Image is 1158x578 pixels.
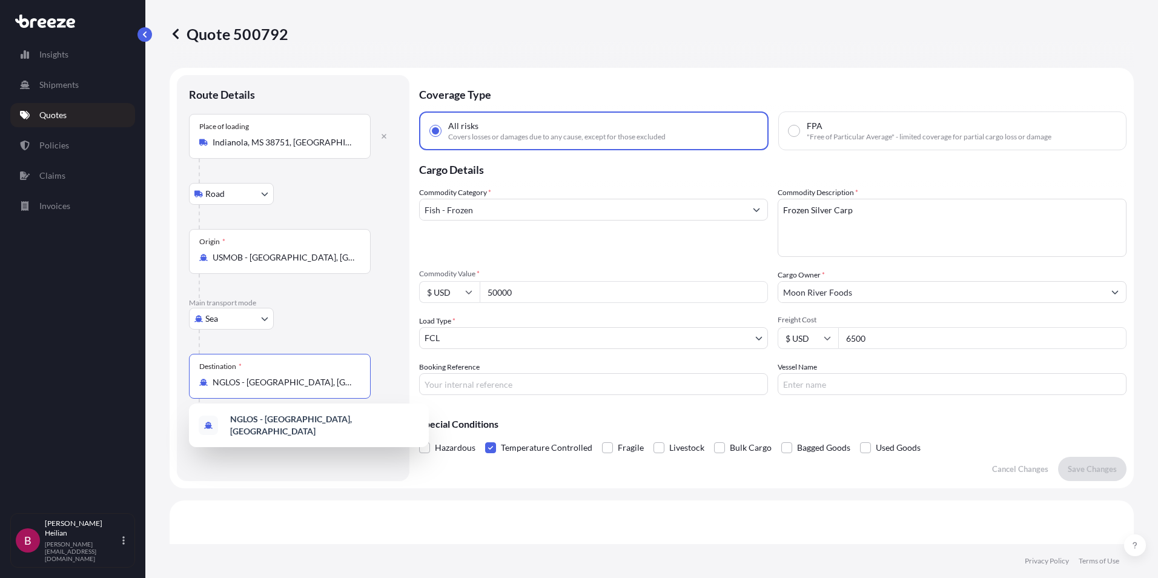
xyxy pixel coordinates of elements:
[448,132,666,142] span: Covers losses or damages due to any cause, except for those excluded
[797,439,850,457] span: Bagged Goods
[778,281,1104,303] input: Full name
[199,122,249,131] div: Place of loading
[189,87,255,102] p: Route Details
[39,200,70,212] p: Invoices
[425,332,440,344] span: FCL
[1079,556,1119,566] p: Terms of Use
[170,24,288,44] p: Quote 500792
[39,109,67,121] p: Quotes
[45,519,120,538] p: [PERSON_NAME] Heilian
[807,120,822,132] span: FPA
[501,439,592,457] span: Temperature Controlled
[199,237,225,247] div: Origin
[778,373,1127,395] input: Enter name
[419,419,1127,429] p: Special Conditions
[1025,556,1069,566] p: Privacy Policy
[213,376,356,388] input: Destination
[24,534,31,546] span: B
[778,187,858,199] label: Commodity Description
[1068,463,1117,475] p: Save Changes
[419,269,768,279] span: Commodity Value
[205,313,218,325] span: Sea
[213,136,356,148] input: Place of loading
[435,439,475,457] span: Hazardous
[420,199,746,221] input: Select a commodity type
[189,404,429,447] div: Show suggestions
[230,414,352,436] b: NGLOS - [GEOGRAPHIC_DATA], [GEOGRAPHIC_DATA]
[992,463,1048,475] p: Cancel Changes
[189,298,397,308] p: Main transport mode
[1104,281,1126,303] button: Show suggestions
[419,150,1127,187] p: Cargo Details
[205,188,225,200] span: Road
[480,281,768,303] input: Type amount
[39,170,65,182] p: Claims
[189,183,274,205] button: Select transport
[876,439,921,457] span: Used Goods
[778,361,817,373] label: Vessel Name
[419,373,768,395] input: Your internal reference
[618,439,644,457] span: Fragile
[730,439,772,457] span: Bulk Cargo
[419,361,480,373] label: Booking Reference
[199,362,242,371] div: Destination
[778,315,1127,325] span: Freight Cost
[45,540,120,562] p: [PERSON_NAME][EMAIL_ADDRESS][DOMAIN_NAME]
[213,251,356,264] input: Origin
[39,139,69,151] p: Policies
[778,269,825,281] label: Cargo Owner
[807,132,1051,142] span: "Free of Particular Average" - limited coverage for partial cargo loss or damage
[838,327,1127,349] input: Enter amount
[419,75,1127,111] p: Coverage Type
[39,48,68,61] p: Insights
[448,120,478,132] span: All risks
[39,79,79,91] p: Shipments
[746,199,767,221] button: Show suggestions
[778,199,1127,257] textarea: Frozen Silver Carp
[669,439,704,457] span: Livestock
[419,315,455,327] span: Load Type
[189,308,274,330] button: Select transport
[419,187,491,199] label: Commodity Category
